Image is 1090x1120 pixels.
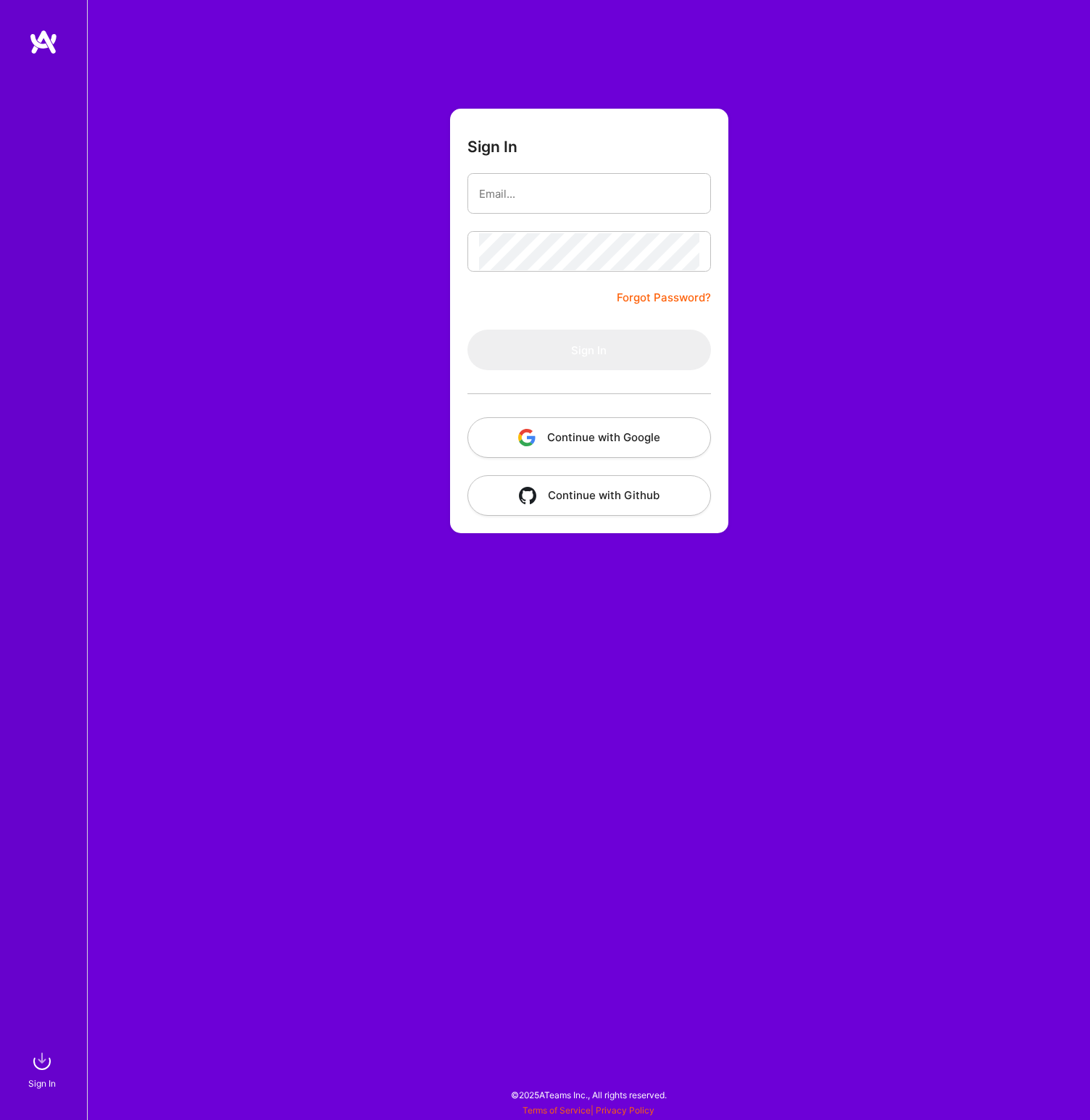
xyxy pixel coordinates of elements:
[467,417,711,458] button: Continue with Google
[87,1077,1090,1113] div: © 2025 ATeams Inc., All rights reserved.
[479,175,699,212] input: Email...
[28,1076,56,1091] div: Sign In
[596,1105,654,1116] a: Privacy Policy
[30,1047,57,1091] a: sign inSign In
[523,1105,654,1116] span: |
[518,429,536,446] img: icon
[523,1105,591,1116] a: Terms of Service
[29,29,58,55] img: logo
[467,138,517,156] h3: Sign In
[467,330,711,370] button: Sign In
[467,475,711,516] button: Continue with Github
[519,487,536,504] img: icon
[617,289,711,306] a: Forgot Password?
[28,1047,57,1076] img: sign in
